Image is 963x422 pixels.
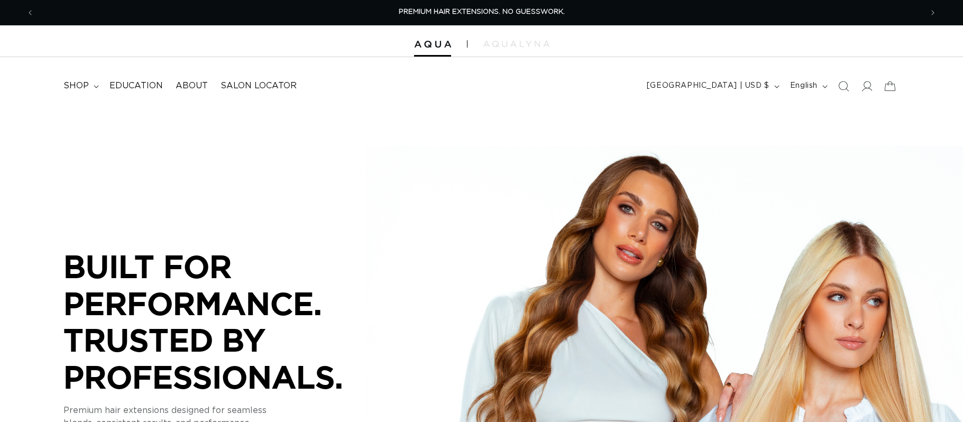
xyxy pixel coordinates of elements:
span: Salon Locator [221,80,297,91]
button: English [784,76,832,96]
summary: Search [832,75,855,98]
a: Salon Locator [214,74,303,98]
span: About [176,80,208,91]
a: Education [103,74,169,98]
a: About [169,74,214,98]
span: [GEOGRAPHIC_DATA] | USD $ [647,80,769,91]
button: [GEOGRAPHIC_DATA] | USD $ [640,76,784,96]
span: shop [63,80,89,91]
button: Previous announcement [19,3,42,23]
p: BUILT FOR PERFORMANCE. TRUSTED BY PROFESSIONALS. [63,248,381,395]
span: Education [109,80,163,91]
span: English [790,80,818,91]
img: aqualyna.com [483,41,549,47]
span: PREMIUM HAIR EXTENSIONS. NO GUESSWORK. [399,8,565,15]
img: Aqua Hair Extensions [414,41,451,48]
button: Next announcement [921,3,944,23]
summary: shop [57,74,103,98]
